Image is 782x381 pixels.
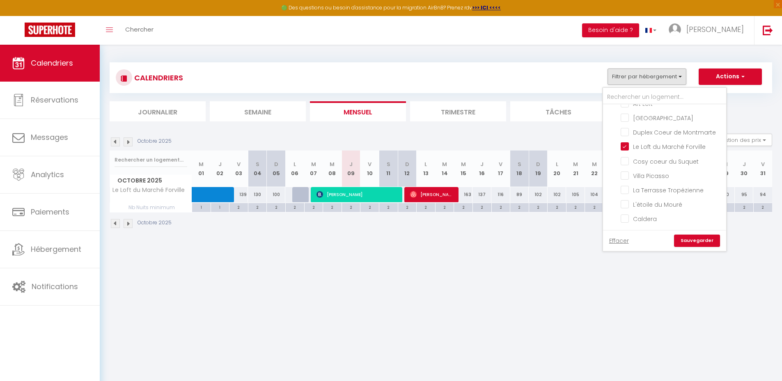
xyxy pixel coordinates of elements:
div: 2 [398,203,417,211]
th: 22 [585,151,604,187]
abbr: J [743,160,746,168]
div: 2 [323,203,342,211]
th: 15 [454,151,473,187]
abbr: L [424,160,427,168]
th: 16 [472,151,491,187]
span: [PERSON_NAME] [410,187,454,202]
div: 2 [360,203,379,211]
abbr: M [199,160,204,168]
a: ... [PERSON_NAME] [663,16,754,45]
p: Octobre 2025 [138,219,172,227]
th: 17 [491,151,510,187]
abbr: M [592,160,597,168]
div: 95 [735,187,754,202]
abbr: M [442,160,447,168]
th: 30 [735,151,754,187]
div: 2 [305,203,323,211]
abbr: M [311,160,316,168]
div: 2 [267,203,285,211]
th: 18 [510,151,529,187]
span: Villa Picasso [633,172,669,180]
abbr: J [218,160,222,168]
div: 2 [754,203,772,211]
abbr: D [274,160,278,168]
div: 2 [566,203,585,211]
span: Messages [31,132,68,142]
div: 105 [566,187,585,202]
span: [PERSON_NAME] [316,187,398,202]
div: 2 [492,203,510,211]
th: 03 [229,151,248,187]
div: 102 [529,187,548,202]
abbr: M [461,160,466,168]
abbr: S [518,160,521,168]
p: Octobre 2025 [138,137,172,145]
abbr: L [556,160,558,168]
span: Notifications [32,281,78,292]
span: Analytics [31,169,64,180]
span: La Terrasse Tropézienne [633,186,704,194]
button: Gestion des prix [711,134,772,146]
span: Paiements [31,207,69,217]
abbr: D [536,160,540,168]
th: 06 [285,151,304,187]
img: Super Booking [25,23,75,37]
div: 2 [286,203,304,211]
abbr: S [256,160,259,168]
span: Art Loft [633,100,653,108]
div: 2 [454,203,472,211]
div: 2 [529,203,548,211]
img: ... [669,23,681,36]
th: 08 [323,151,342,187]
th: 19 [529,151,548,187]
li: Journalier [110,101,206,121]
div: 2 [417,203,435,211]
div: 116 [491,187,510,202]
img: logout [763,25,773,35]
div: 102 [548,187,566,202]
li: Tâches [510,101,606,121]
div: 2 [735,203,753,211]
a: Effacer [609,236,629,245]
th: 04 [248,151,267,187]
div: 104 [585,187,604,202]
abbr: J [349,160,353,168]
div: 163 [454,187,473,202]
th: 07 [304,151,323,187]
span: Le Loft du Marché Forville [111,187,185,193]
button: Besoin d'aide ? [582,23,639,37]
div: 100 [267,187,286,202]
th: 12 [398,151,417,187]
div: 2 [229,203,248,211]
div: 94 [753,187,772,202]
abbr: V [499,160,502,168]
abbr: V [368,160,372,168]
th: 11 [379,151,398,187]
abbr: L [294,160,296,168]
strong: >>> ICI <<<< [472,4,501,11]
th: 09 [342,151,360,187]
abbr: S [387,160,390,168]
div: 137 [472,187,491,202]
th: 21 [566,151,585,187]
div: 2 [473,203,491,211]
li: Mensuel [310,101,406,121]
div: 89 [510,187,529,202]
button: Filtrer par hébergement [608,68,686,85]
div: 1 [211,203,229,211]
a: Sauvegarder [674,235,720,247]
div: 2 [342,203,360,211]
span: Nb Nuits minimum [110,203,192,212]
th: 31 [753,151,772,187]
div: Filtrer par hébergement [602,87,727,252]
div: 2 [379,203,398,211]
th: 14 [435,151,454,187]
span: Cosy coeur du Suquet [633,157,699,166]
li: Trimestre [410,101,506,121]
div: 2 [510,203,529,211]
a: Chercher [119,16,160,45]
abbr: V [761,160,765,168]
span: Octobre 2025 [110,175,192,187]
li: Semaine [210,101,306,121]
abbr: M [573,160,578,168]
